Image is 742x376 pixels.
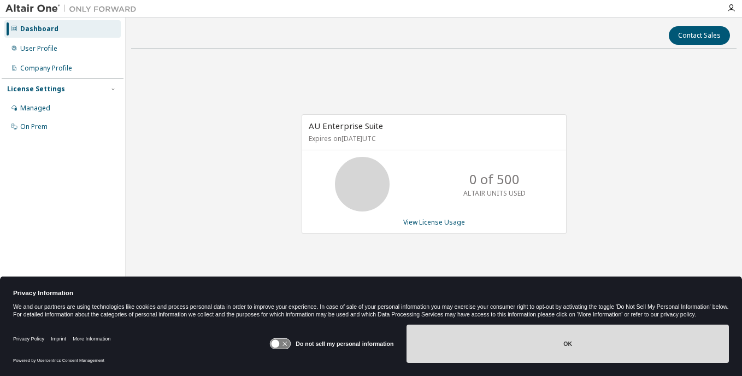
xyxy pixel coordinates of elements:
[20,104,50,113] div: Managed
[7,85,65,93] div: License Settings
[20,64,72,73] div: Company Profile
[20,44,57,53] div: User Profile
[20,25,58,33] div: Dashboard
[669,26,730,45] button: Contact Sales
[463,189,526,198] p: ALTAIR UNITS USED
[5,3,142,14] img: Altair One
[309,120,383,131] span: AU Enterprise Suite
[20,122,48,131] div: On Prem
[309,134,557,143] p: Expires on [DATE] UTC
[403,218,465,227] a: View License Usage
[469,170,520,189] p: 0 of 500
